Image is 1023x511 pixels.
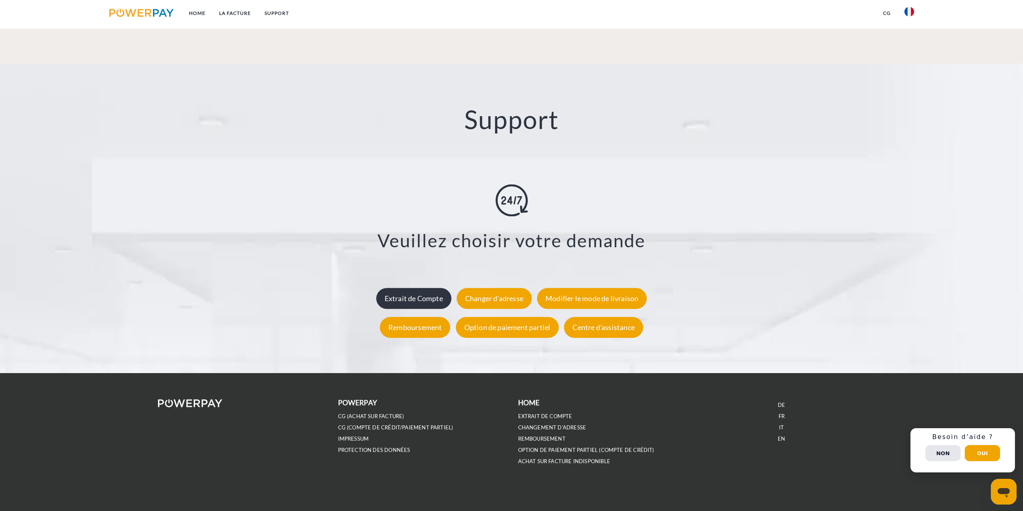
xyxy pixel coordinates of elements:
[109,9,174,17] img: logo-powerpay.svg
[562,323,645,332] a: Centre d'assistance
[876,6,898,21] a: CG
[338,424,453,431] a: CG (Compte de crédit/paiement partiel)
[779,413,785,420] a: FR
[51,104,972,135] h2: Support
[456,317,559,338] div: Option de paiement partiel
[778,435,785,442] a: EN
[374,294,453,303] a: Extrait de Compte
[518,447,654,454] a: OPTION DE PAIEMENT PARTIEL (Compte de crédit)
[158,399,223,407] img: logo-powerpay-white.svg
[904,7,914,16] img: fr
[258,6,296,21] a: Support
[496,185,528,217] img: online-shopping.svg
[376,288,451,309] div: Extrait de Compte
[910,428,1015,472] div: Schnellhilfe
[378,323,452,332] a: Remboursement
[338,413,404,420] a: CG (achat sur facture)
[338,447,410,454] a: PROTECTION DES DONNÉES
[925,445,961,461] button: Non
[535,294,649,303] a: Modifier le mode de livraison
[991,479,1017,505] iframe: Bouton de lancement de la fenêtre de messagerie
[212,6,258,21] a: LA FACTURE
[454,323,561,332] a: Option de paiement partiel
[564,317,643,338] div: Centre d'assistance
[518,398,540,407] b: Home
[518,413,572,420] a: EXTRAIT DE COMPTE
[779,424,784,431] a: IT
[457,288,532,309] div: Changer d'adresse
[338,435,369,442] a: IMPRESSUM
[518,458,610,465] a: ACHAT SUR FACTURE INDISPONIBLE
[380,317,450,338] div: Remboursement
[61,230,962,252] h3: Veuillez choisir votre demande
[915,433,1010,441] h3: Besoin d’aide ?
[518,435,566,442] a: REMBOURSEMENT
[338,398,377,407] b: POWERPAY
[537,288,647,309] div: Modifier le mode de livraison
[518,424,586,431] a: Changement d'adresse
[778,402,785,408] a: DE
[455,294,534,303] a: Changer d'adresse
[965,445,1000,461] button: Oui
[182,6,212,21] a: Home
